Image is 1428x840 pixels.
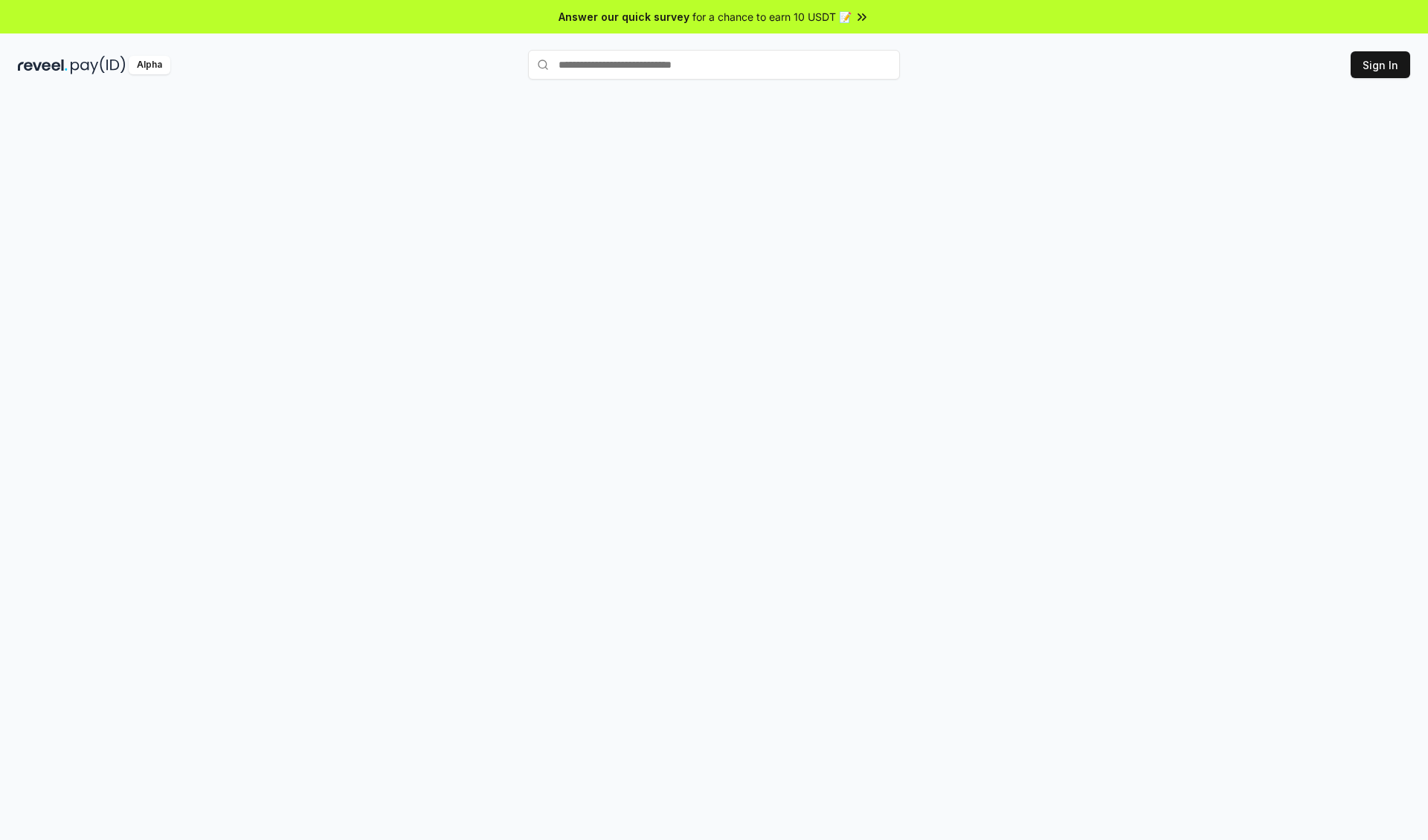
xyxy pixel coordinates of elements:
span: for a chance to earn 10 USDT 📝 [692,9,852,25]
img: pay_id [71,56,126,74]
div: Alpha [129,56,170,74]
span: Answer our quick survey [559,9,689,25]
button: Sign In [1351,51,1410,78]
img: reveel_dark [18,56,68,74]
